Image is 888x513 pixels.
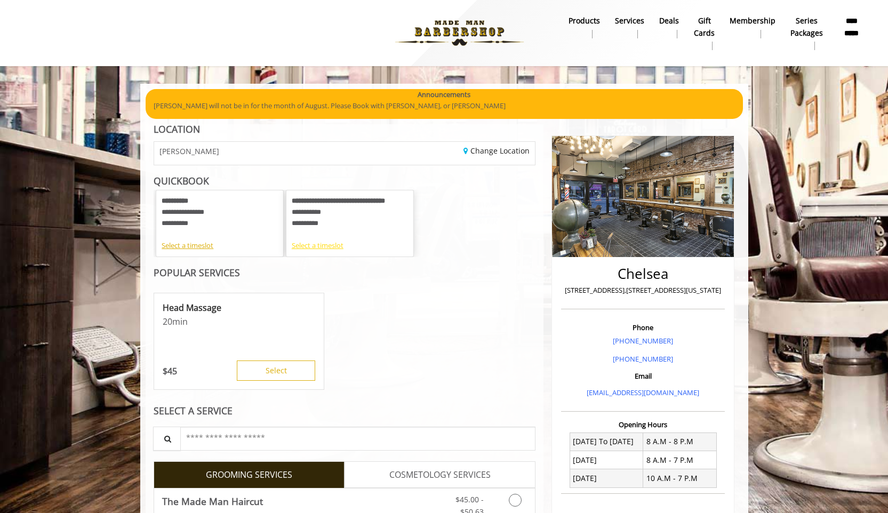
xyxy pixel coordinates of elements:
[569,15,600,27] b: products
[389,468,491,482] span: COSMETOLOGY SERVICES
[783,13,830,53] a: Series packagesSeries packages
[564,285,722,296] p: [STREET_ADDRESS],[STREET_ADDRESS][US_STATE]
[643,469,717,487] td: 10 A.M - 7 P.M
[564,266,722,282] h2: Chelsea
[652,13,686,41] a: DealsDeals
[237,360,315,381] button: Select
[163,365,177,377] p: 45
[564,372,722,380] h3: Email
[613,354,673,364] a: [PHONE_NUMBER]
[463,146,530,156] a: Change Location
[615,15,644,27] b: Services
[163,365,167,377] span: $
[694,15,715,39] b: gift cards
[162,240,278,251] div: Select a timeslot
[722,13,783,41] a: MembershipMembership
[643,451,717,469] td: 8 A.M - 7 P.M
[153,427,181,451] button: Service Search
[162,494,263,509] b: The Made Man Haircut
[607,13,652,41] a: ServicesServices
[159,147,219,155] span: [PERSON_NAME]
[292,240,408,251] div: Select a timeslot
[206,468,292,482] span: GROOMING SERVICES
[561,421,725,428] h3: Opening Hours
[686,13,722,53] a: Gift cardsgift cards
[163,302,315,314] p: Head Massage
[154,174,209,187] b: QUICKBOOK
[730,15,775,27] b: Membership
[154,266,240,279] b: POPULAR SERVICES
[564,324,722,331] h3: Phone
[418,89,470,100] b: Announcements
[561,13,607,41] a: Productsproducts
[587,388,699,397] a: [EMAIL_ADDRESS][DOMAIN_NAME]
[613,336,673,346] a: [PHONE_NUMBER]
[790,15,823,39] b: Series packages
[570,469,643,487] td: [DATE]
[386,4,533,62] img: Made Man Barbershop logo
[154,123,200,135] b: LOCATION
[163,316,315,327] p: 20
[570,451,643,469] td: [DATE]
[659,15,679,27] b: Deals
[154,100,735,111] p: [PERSON_NAME] will not be in for the month of August. Please Book with [PERSON_NAME], or [PERSON_...
[154,406,536,416] div: SELECT A SERVICE
[172,316,188,327] span: min
[570,432,643,451] td: [DATE] To [DATE]
[643,432,717,451] td: 8 A.M - 8 P.M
